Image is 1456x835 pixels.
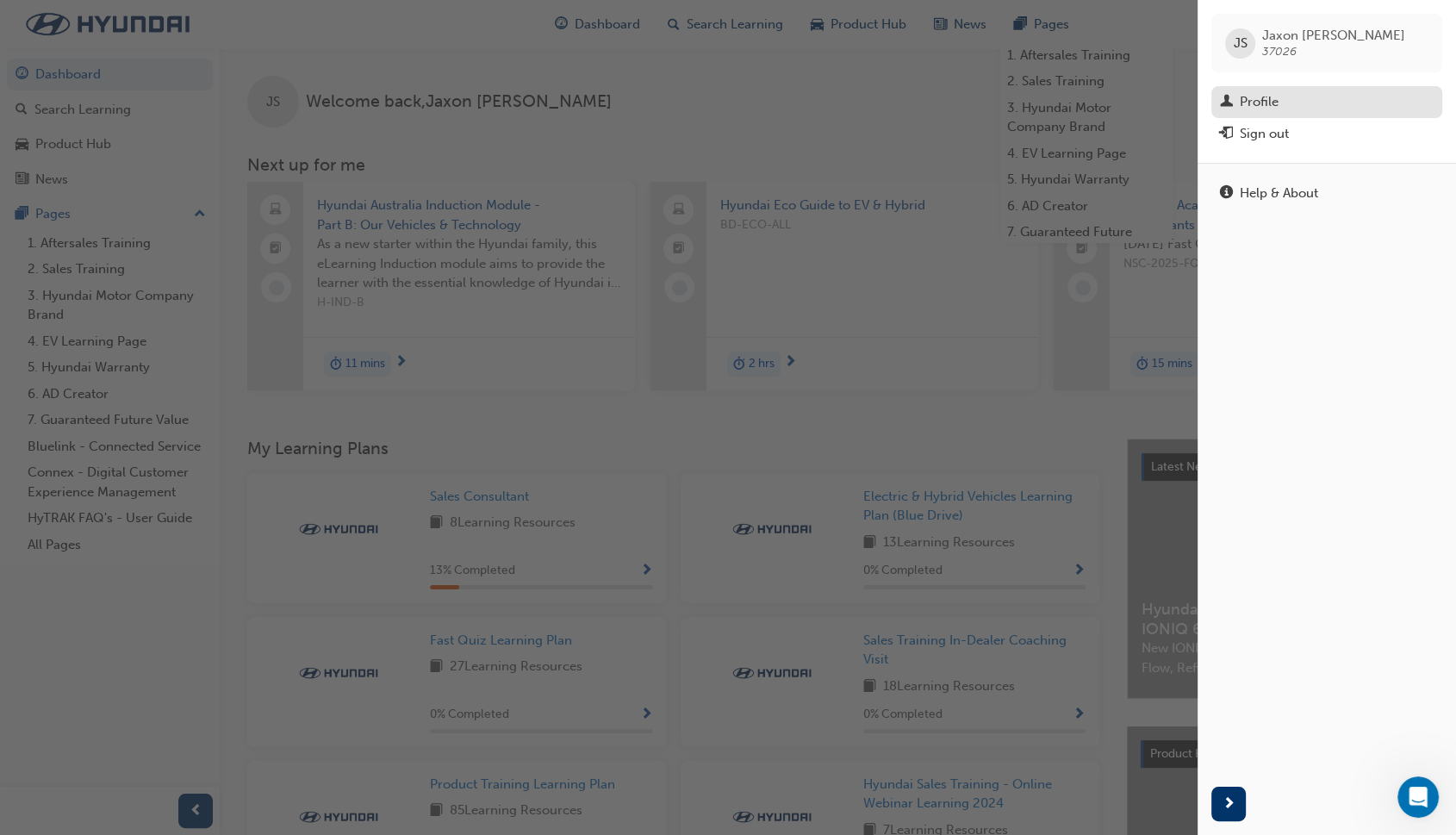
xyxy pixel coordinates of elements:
[1211,86,1442,118] a: Profile
[1262,28,1405,43] span: Jaxon [PERSON_NAME]
[1223,794,1235,815] span: next-icon
[1220,186,1233,202] span: info-icon
[1211,118,1442,150] button: Sign out
[1234,34,1248,53] span: JS
[1240,92,1279,112] div: Profile
[1397,776,1439,818] iframe: Intercom live chat
[1240,124,1289,144] div: Sign out
[1240,184,1318,203] div: Help & About
[1211,178,1442,209] a: Help & About
[1220,95,1233,110] span: man-icon
[1220,127,1233,142] span: exit-icon
[1262,44,1297,59] span: 37026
